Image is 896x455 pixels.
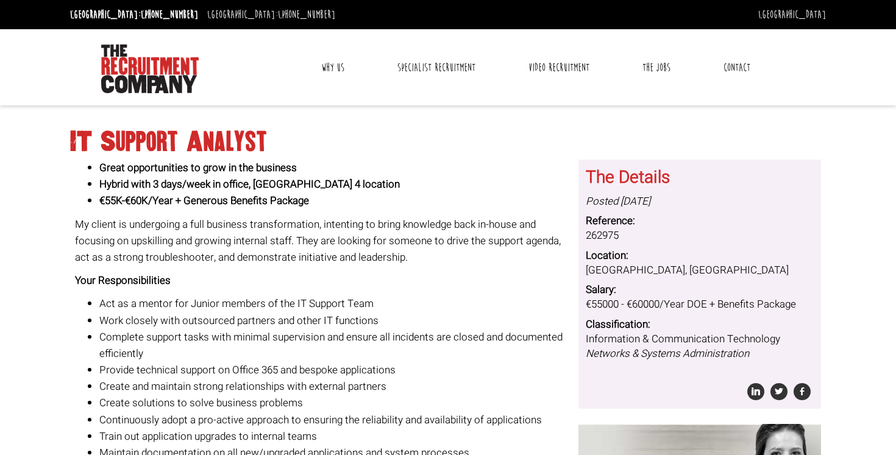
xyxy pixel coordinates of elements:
a: Contact [714,52,759,83]
i: Posted [DATE] [586,194,650,209]
b: Your Responsibilities [75,273,171,288]
li: Continuously adopt a pro-active approach to ensuring the reliability and availability of applicat... [99,412,570,428]
a: [PHONE_NUMBER] [278,8,335,21]
dd: [GEOGRAPHIC_DATA], [GEOGRAPHIC_DATA] [586,263,814,278]
li: Train out application upgrades to internal teams [99,428,570,445]
li: Create and maintain strong relationships with external partners [99,378,570,395]
i: Networks & Systems Administration [586,346,749,361]
dt: Location: [586,249,814,263]
dt: Salary: [586,283,814,297]
p: My client is undergoing a full business transformation, intenting to bring knowledge back in-hous... [75,216,570,266]
dt: Classification: [586,317,814,332]
dd: €55000 - €60000/Year DOE + Benefits Package [586,297,814,312]
li: Complete support tasks with minimal supervision and ensure all incidents are closed and documente... [99,329,570,362]
a: Video Recruitment [519,52,599,83]
a: Why Us [312,52,354,83]
dd: 262975 [586,228,814,243]
h1: IT Support Analyst [70,131,826,153]
li: [GEOGRAPHIC_DATA]: [204,5,338,24]
a: [GEOGRAPHIC_DATA] [758,8,826,21]
strong: Great opportunities to grow in the business [99,160,297,175]
li: [GEOGRAPHIC_DATA]: [67,5,201,24]
a: Specialist Recruitment [388,52,485,83]
img: The Recruitment Company [101,44,199,93]
dd: Information & Communication Technology [586,332,814,362]
dt: Reference: [586,214,814,228]
a: [PHONE_NUMBER] [141,8,198,21]
li: Provide technical support on Office 365 and bespoke applications [99,362,570,378]
h3: The Details [586,169,814,188]
strong: €55K-€60K/Year + Generous Benefits Package [99,193,309,208]
li: Act as a mentor for Junior members of the IT Support Team [99,295,570,312]
li: Work closely with outsourced partners and other IT functions [99,312,570,329]
strong: Hybrid with 3 days/week in office, [GEOGRAPHIC_DATA] 4 location [99,177,400,192]
li: Create solutions to solve business problems [99,395,570,411]
a: The Jobs [633,52,680,83]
